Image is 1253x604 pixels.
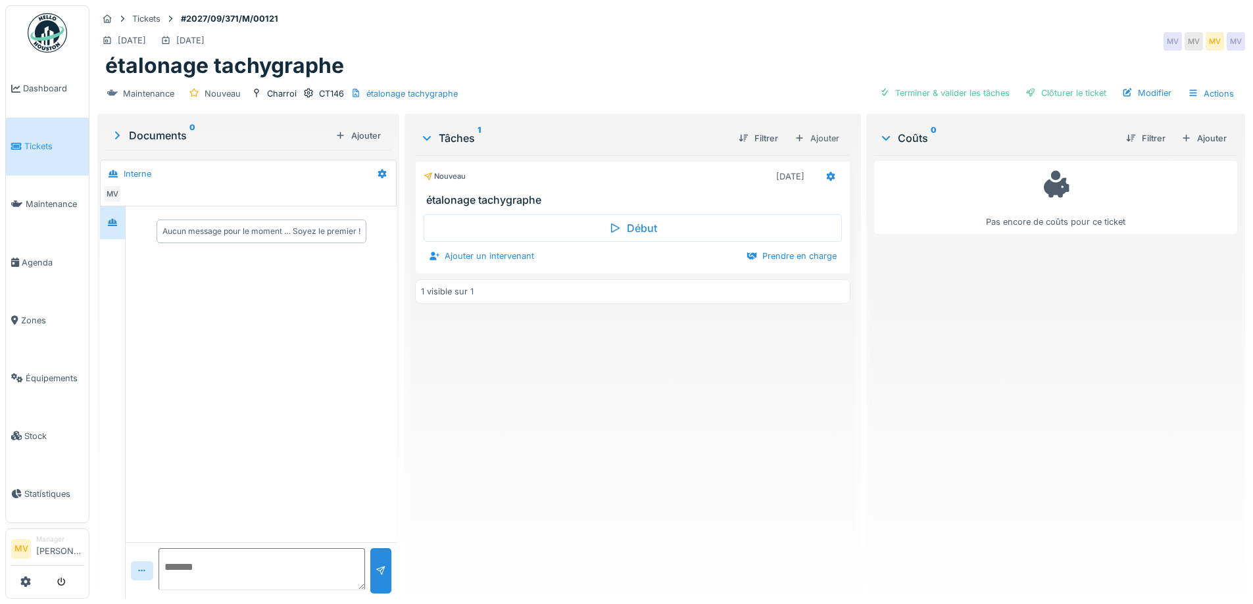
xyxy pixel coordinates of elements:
div: CT146 [319,87,344,100]
li: MV [11,539,31,559]
div: Aucun message pour le moment … Soyez le premier ! [162,225,360,237]
a: Agenda [6,233,89,291]
div: MV [1227,32,1245,51]
span: Tickets [24,140,84,152]
div: Documents [111,128,330,143]
div: [DATE] [118,34,146,47]
div: Tâches [420,130,727,146]
div: Ajouter un intervenant [424,247,539,265]
a: Statistiques [6,465,89,523]
a: Tickets [6,118,89,175]
div: Nouveau [424,171,466,182]
div: Clôturer le ticket [1020,84,1112,102]
span: Équipements [26,372,84,384]
div: MV [1164,32,1182,51]
div: MV [1185,32,1203,51]
span: Statistiques [24,488,84,500]
a: Maintenance [6,175,89,233]
div: Ajouter [330,127,386,145]
div: Coûts [879,130,1116,146]
strong: #2027/09/371/M/00121 [176,12,283,25]
div: Nouveau [205,87,241,100]
span: Dashboard [23,82,84,95]
div: [DATE] [176,34,205,47]
div: Actions [1182,84,1240,103]
div: Terminer & valider les tâches [874,84,1015,102]
img: Badge_color-CXgf-gQk.svg [28,13,67,53]
span: Stock [24,430,84,442]
div: Interne [124,168,151,180]
sup: 1 [478,130,481,146]
div: Filtrer [733,129,783,147]
div: Ajouter [1176,129,1232,147]
div: Prendre en charge [741,247,842,265]
a: Stock [6,407,89,465]
div: Maintenance [123,87,174,100]
div: étalonage tachygraphe [366,87,458,100]
h1: étalonage tachygraphe [105,53,344,78]
a: Zones [6,291,89,349]
div: Pas encore de coûts pour ce ticket [883,167,1229,228]
div: Tickets [132,12,160,25]
div: Charroi [267,87,297,100]
span: Maintenance [26,198,84,210]
a: Équipements [6,349,89,407]
a: Dashboard [6,60,89,118]
div: 1 visible sur 1 [421,285,474,298]
a: MV Manager[PERSON_NAME] [11,534,84,566]
div: Ajouter [789,129,845,148]
sup: 0 [189,128,195,143]
li: [PERSON_NAME] [36,534,84,563]
div: [DATE] [776,170,804,183]
span: Agenda [22,256,84,269]
div: MV [1206,32,1224,51]
div: Début [424,214,841,242]
h3: étalonage tachygraphe [426,194,844,206]
div: MV [103,185,122,203]
sup: 0 [931,130,937,146]
span: Zones [21,314,84,327]
div: Filtrer [1121,129,1171,147]
div: Modifier [1117,84,1177,102]
div: Manager [36,534,84,544]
